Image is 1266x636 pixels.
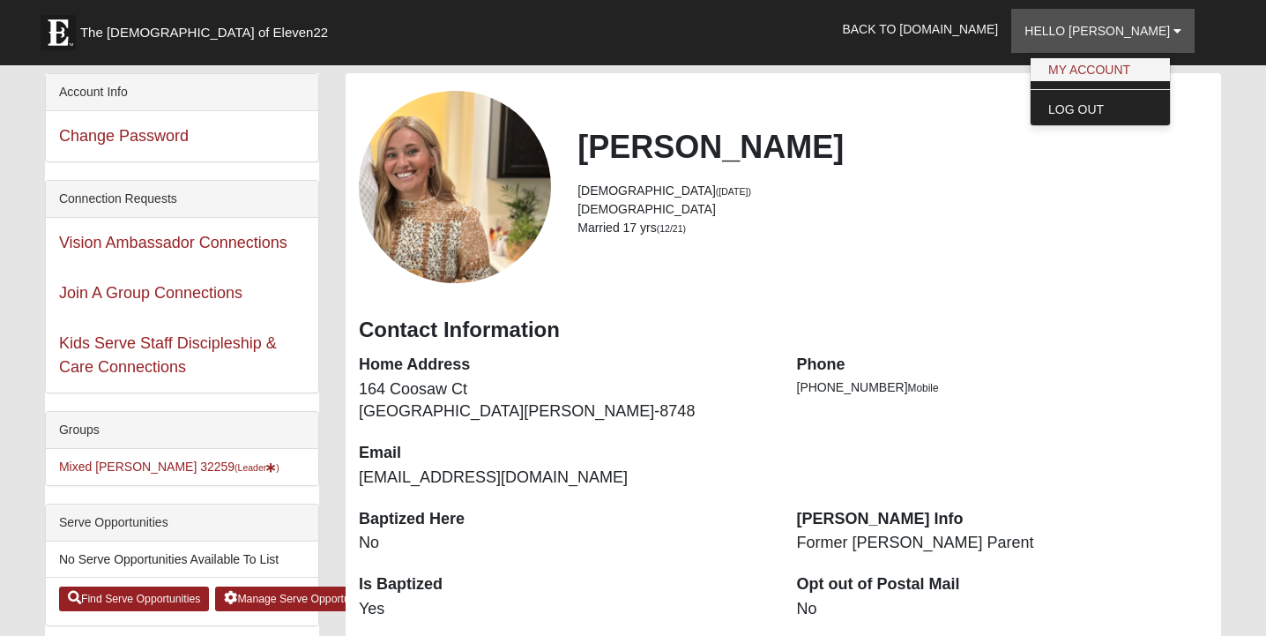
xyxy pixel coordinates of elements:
a: Back to [DOMAIN_NAME] [829,7,1011,51]
small: (12/21) [657,223,686,234]
a: Join A Group Connections [59,284,242,302]
h2: [PERSON_NAME] [577,128,1208,166]
span: Hello [PERSON_NAME] [1024,24,1170,38]
li: [DEMOGRAPHIC_DATA] [577,182,1208,200]
a: Manage Serve Opportunities [215,587,384,611]
small: ([DATE]) [716,186,751,197]
a: Hello [PERSON_NAME] [1011,9,1195,53]
dd: Yes [359,598,771,621]
dt: Is Baptized [359,573,771,596]
dd: [EMAIL_ADDRESS][DOMAIN_NAME] [359,467,771,490]
dt: Baptized Here [359,508,771,531]
a: The [DEMOGRAPHIC_DATA] of Eleven22 [32,6,384,50]
li: No Serve Opportunities Available To List [46,542,318,578]
span: Mobile [908,382,939,394]
a: Kids Serve Staff Discipleship & Care Connections [59,334,277,376]
dd: Former [PERSON_NAME] Parent [797,532,1209,555]
a: View Fullsize Photo [359,91,551,283]
dd: 164 Coosaw Ct [GEOGRAPHIC_DATA][PERSON_NAME]-8748 [359,378,771,423]
a: Change Password [59,127,189,145]
div: Groups [46,412,318,449]
h3: Contact Information [359,318,1208,343]
small: (Leader ) [235,462,279,473]
dd: No [359,532,771,555]
div: Account Info [46,74,318,111]
dt: Email [359,442,771,465]
a: Mixed [PERSON_NAME] 32259(Leader) [59,460,279,474]
div: Serve Opportunities [46,505,318,542]
a: Log Out [1031,98,1170,121]
a: Vision Ambassador Connections [59,234,287,251]
a: Find Serve Opportunities [59,587,210,611]
span: The [DEMOGRAPHIC_DATA] of Eleven22 [80,24,328,41]
dt: Opt out of Postal Mail [797,573,1209,596]
li: Married 17 yrs [577,219,1208,237]
dt: Home Address [359,354,771,377]
a: My Account [1031,58,1170,81]
li: [PHONE_NUMBER] [797,378,1209,397]
dt: [PERSON_NAME] Info [797,508,1209,531]
li: [DEMOGRAPHIC_DATA] [577,200,1208,219]
dt: Phone [797,354,1209,377]
dd: No [797,598,1209,621]
img: Eleven22 logo [41,15,76,50]
div: Connection Requests [46,181,318,218]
